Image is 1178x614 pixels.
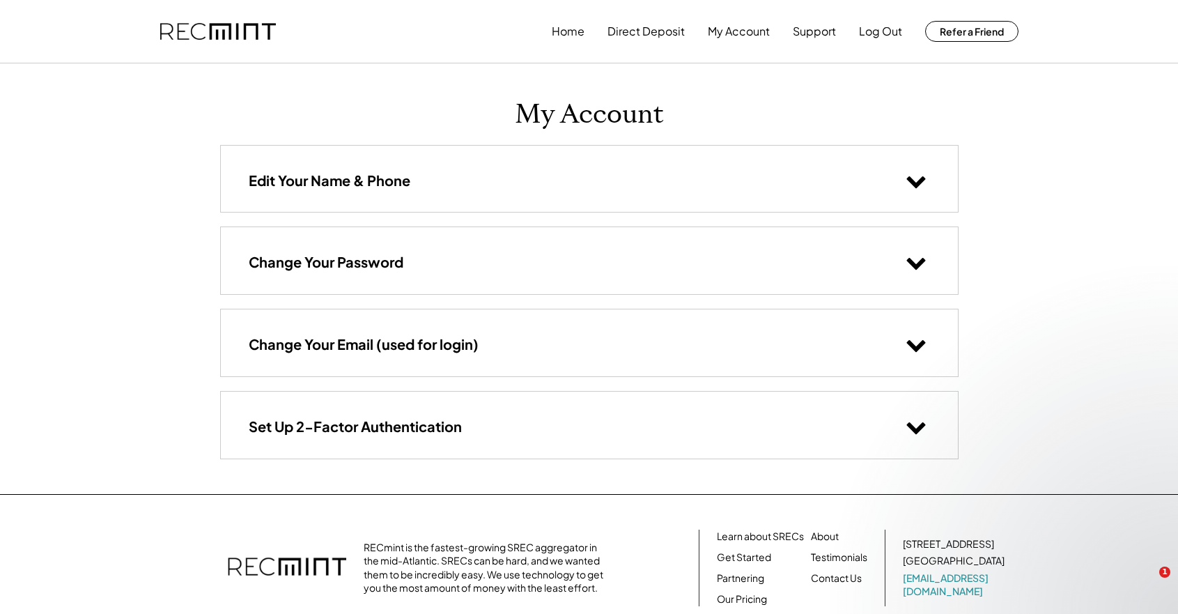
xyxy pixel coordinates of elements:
button: Direct Deposit [607,17,685,45]
button: Refer a Friend [925,21,1018,42]
button: My Account [708,17,770,45]
a: Contact Us [811,571,862,585]
a: [EMAIL_ADDRESS][DOMAIN_NAME] [903,571,1007,599]
a: Learn about SRECs [717,530,804,544]
button: Log Out [859,17,902,45]
div: RECmint is the fastest-growing SREC aggregator in the mid-Atlantic. SRECs can be hard, and we wan... [364,541,611,595]
img: recmint-logotype%403x.png [228,544,346,592]
a: Get Started [717,551,771,565]
a: Testimonials [811,551,867,565]
a: Our Pricing [717,592,767,606]
h1: My Account [515,98,664,131]
div: [GEOGRAPHIC_DATA] [903,554,1005,568]
div: [STREET_ADDRESS] [903,537,994,551]
h3: Set Up 2-Factor Authentication [249,417,462,436]
a: About [811,530,839,544]
button: Home [552,17,584,45]
iframe: Intercom live chat [1131,567,1164,600]
h3: Change Your Password [249,253,403,271]
h3: Edit Your Name & Phone [249,171,410,190]
button: Support [793,17,836,45]
a: Partnering [717,571,764,585]
span: 1 [1159,567,1170,578]
img: recmint-logotype%403x.png [160,23,276,40]
h3: Change Your Email (used for login) [249,335,479,353]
